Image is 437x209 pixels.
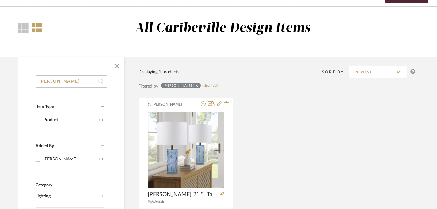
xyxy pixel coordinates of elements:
img: Loranger Mizpah 21.5" Table Lamp Set, Blue Loranger Mizpah 21.5" Table Lamp Set, Blue Loranger Mi... [148,112,224,188]
div: All Caribeville Design Items [135,21,311,36]
span: [PERSON_NAME] 21.5" Table Lamp Set, Blue [PERSON_NAME] 21.5" Table Lamp Set, Blue [PERSON_NAME] 2... [148,191,217,198]
span: Category [36,183,52,188]
span: Lighting [36,191,99,201]
div: (1) [99,115,103,125]
div: Sort By [322,69,349,75]
div: Displaying 1 products [138,69,179,75]
a: Clear All [202,83,218,88]
input: Search within 1 results [36,75,107,88]
span: [PERSON_NAME] [152,102,191,107]
div: Filtered by [138,83,158,90]
div: [PERSON_NAME] [164,84,194,88]
span: (1) [101,191,104,201]
span: Wayfair [152,200,164,204]
span: Added By [36,144,54,148]
span: By [148,200,152,204]
button: Close [111,60,123,72]
div: [PERSON_NAME] [44,154,99,164]
div: (1) [99,154,103,164]
div: Product [44,115,99,125]
span: Item Type [36,105,54,109]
